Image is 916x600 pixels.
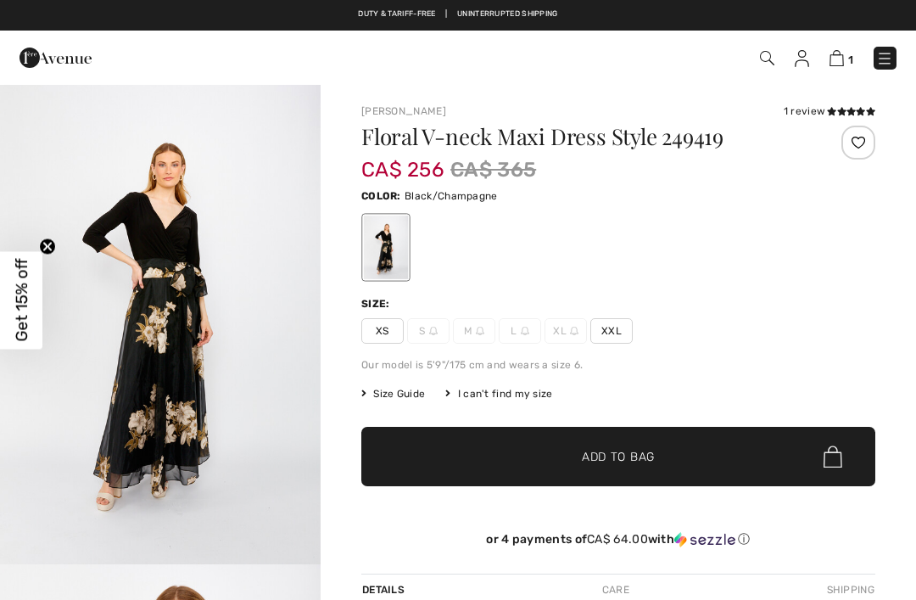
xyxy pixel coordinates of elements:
img: ring-m.svg [521,327,529,335]
span: XXL [590,318,633,344]
span: L [499,318,541,344]
img: Menu [876,50,893,67]
span: Get 15% off [12,259,31,342]
div: or 4 payments of with [361,532,875,547]
span: | [500,8,501,20]
span: CA$ 64.00 [587,532,648,547]
span: XS [361,318,404,344]
span: Add to Bag [582,448,655,466]
a: Free shipping on orders over $99 [348,8,489,20]
span: M [453,318,495,344]
img: 1ère Avenue [20,41,92,75]
div: or 4 payments ofCA$ 64.00withSezzle Click to learn more about Sezzle [361,532,875,553]
div: 1 review [784,104,875,119]
span: CA$ 365 [450,154,536,185]
a: 1ère Avenue [20,48,92,64]
span: CA$ 256 [361,141,444,182]
span: Black/Champagne [405,190,498,202]
span: XL [545,318,587,344]
a: Free Returns [511,8,568,20]
span: Color: [361,190,401,202]
div: I can't find my size [445,386,552,401]
img: ring-m.svg [476,327,484,335]
div: Black/Champagne [364,216,408,279]
span: S [407,318,450,344]
iframe: Opens a widget where you can chat to one of our agents [804,549,899,592]
a: [PERSON_NAME] [361,105,446,117]
div: Size: [361,296,394,311]
img: ring-m.svg [429,327,438,335]
h1: Floral V-neck Maxi Dress Style 249419 [361,126,790,148]
button: Add to Bag [361,427,875,486]
img: Shopping Bag [829,50,844,66]
div: Our model is 5'9"/175 cm and wears a size 6. [361,357,875,373]
button: Close teaser [39,238,56,255]
a: 1 [829,48,853,68]
span: 1 [848,53,853,66]
img: Sezzle [674,532,735,547]
span: Size Guide [361,386,425,401]
img: Bag.svg [824,446,842,468]
img: My Info [795,50,809,67]
img: Search [760,51,774,65]
img: ring-m.svg [570,327,578,335]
